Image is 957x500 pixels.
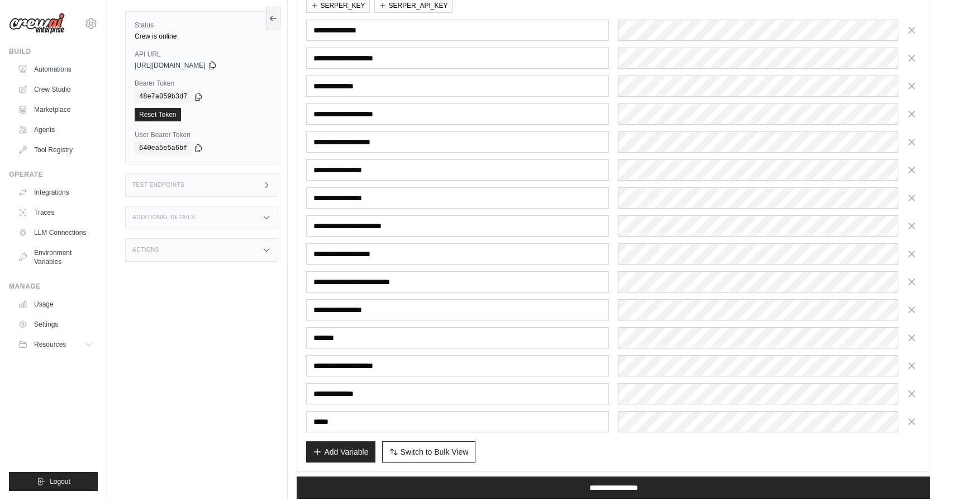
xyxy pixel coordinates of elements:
[135,130,269,139] label: User Bearer Token
[13,121,98,139] a: Agents
[13,101,98,119] a: Marketplace
[135,21,269,30] label: Status
[9,472,98,491] button: Logout
[13,244,98,271] a: Environment Variables
[132,247,159,253] h3: Actions
[135,90,192,103] code: 48e7a059b3d7
[135,61,206,70] span: [URL][DOMAIN_NAME]
[9,47,98,56] div: Build
[13,183,98,201] a: Integrations
[135,32,269,41] div: Crew is online
[132,214,195,221] h3: Additional Details
[13,81,98,98] a: Crew Studio
[135,50,269,59] label: API URL
[135,79,269,88] label: Bearer Token
[401,446,469,457] span: Switch to Bulk View
[13,141,98,159] a: Tool Registry
[50,477,70,486] span: Logout
[135,108,181,121] a: Reset Token
[9,170,98,179] div: Operate
[13,60,98,78] a: Automations
[13,336,98,353] button: Resources
[9,13,65,34] img: Logo
[135,141,192,155] code: 640ea5e5a6bf
[13,315,98,333] a: Settings
[13,204,98,221] a: Traces
[382,441,476,463] button: Switch to Bulk View
[34,340,66,349] span: Resources
[9,282,98,291] div: Manage
[132,182,185,188] h3: Test Endpoints
[13,224,98,242] a: LLM Connections
[13,295,98,313] a: Usage
[306,441,375,463] button: Add Variable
